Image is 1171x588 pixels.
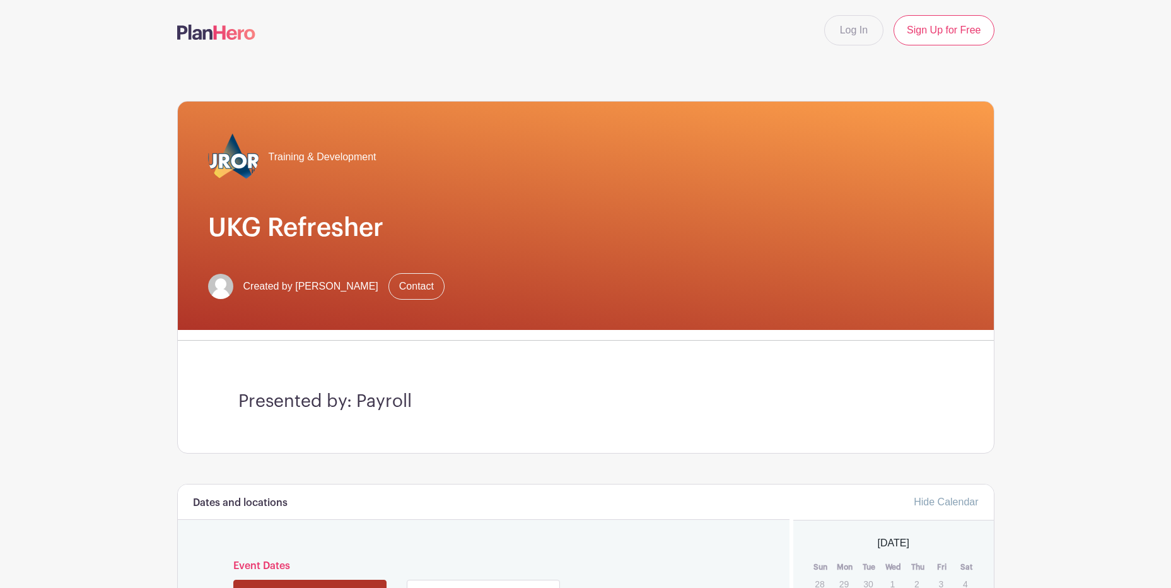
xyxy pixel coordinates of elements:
[223,560,745,572] h6: Event Dates
[388,273,445,300] a: Contact
[238,391,933,413] h3: Presented by: Payroll
[878,536,909,551] span: [DATE]
[208,132,259,182] img: 2023_COA_Horiz_Logo_PMS_BlueStroke%204.png
[193,497,288,509] h6: Dates and locations
[269,150,376,165] span: Training & Development
[906,561,930,573] th: Thu
[208,213,964,243] h1: UKG Refresher
[208,274,233,299] img: default-ce2991bfa6775e67f084385cd625a349d9dcbb7a52a09fb2fda1e96e2d18dcdb.png
[954,561,979,573] th: Sat
[243,279,378,294] span: Created by [PERSON_NAME]
[894,15,994,45] a: Sign Up for Free
[882,561,906,573] th: Wed
[930,561,955,573] th: Fri
[824,15,883,45] a: Log In
[833,561,858,573] th: Mon
[177,25,255,40] img: logo-507f7623f17ff9eddc593b1ce0a138ce2505c220e1c5a4e2b4648c50719b7d32.svg
[808,561,833,573] th: Sun
[914,497,978,507] a: Hide Calendar
[857,561,882,573] th: Tue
